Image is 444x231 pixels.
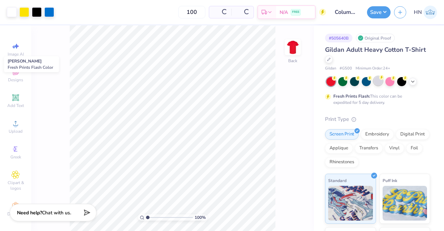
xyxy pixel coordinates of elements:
span: 100 % [195,214,206,221]
div: Transfers [355,143,383,154]
span: Minimum Order: 24 + [356,66,390,72]
input: – – [178,6,205,18]
span: Fresh Prints Flash Color [8,65,53,70]
input: Untitled Design [330,5,364,19]
div: Applique [325,143,353,154]
span: Standard [328,177,347,184]
div: Foil [406,143,422,154]
span: Upload [9,129,23,134]
span: Gildan Adult Heavy Cotton T-Shirt [325,46,426,54]
div: Screen Print [325,129,359,140]
span: Decorate [7,211,24,217]
span: Puff Ink [383,177,397,184]
img: Puff Ink [383,186,427,221]
span: Chat with us. [42,209,71,216]
span: Designs [8,77,23,83]
div: Embroidery [361,129,394,140]
span: Image AI [8,51,24,57]
div: This color can be expedited for 5 day delivery. [333,93,419,106]
img: Back [286,40,300,54]
div: Vinyl [385,143,404,154]
div: Print Type [325,115,430,123]
div: Original Proof [356,34,395,42]
strong: Fresh Prints Flash: [333,93,370,99]
span: Greek [10,154,21,160]
span: Add Text [7,103,24,108]
span: HN [414,8,422,16]
div: # 505640B [325,34,352,42]
div: [PERSON_NAME] [4,56,59,72]
img: Standard [328,186,373,221]
button: Save [367,6,391,18]
img: Huda Nadeem [424,6,437,19]
a: HN [414,6,437,19]
span: Clipart & logos [3,180,28,191]
span: # G500 [340,66,352,72]
div: Rhinestones [325,157,359,167]
span: N/A [280,9,288,16]
div: Back [288,58,297,64]
span: Gildan [325,66,336,72]
div: Digital Print [396,129,429,140]
strong: Need help? [17,209,42,216]
span: FREE [292,10,299,15]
